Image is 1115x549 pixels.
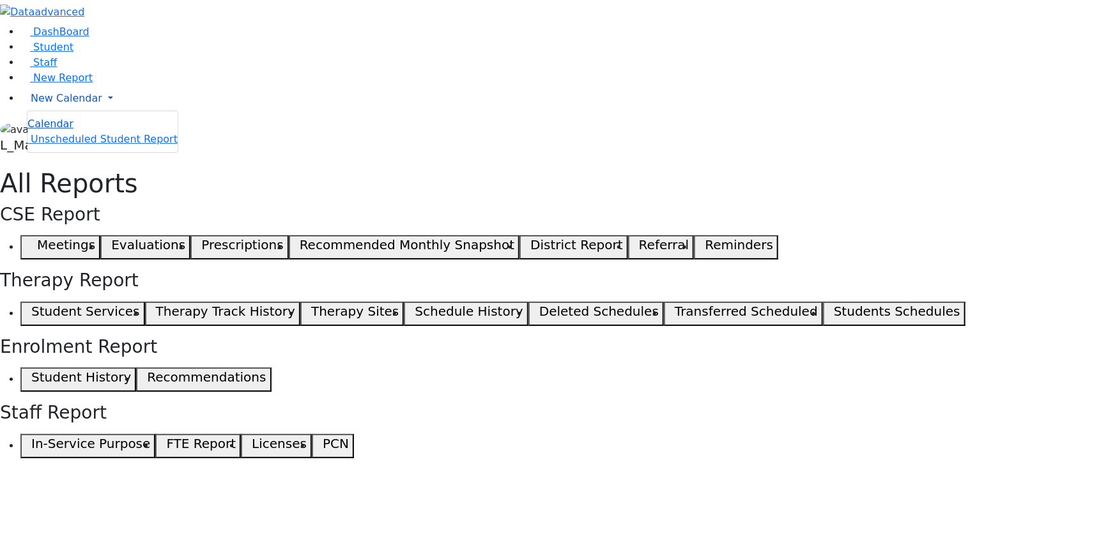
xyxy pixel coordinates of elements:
[147,369,266,385] h5: Recommendations
[27,111,178,153] ul: New Calendar
[33,41,73,53] span: Student
[519,235,628,259] button: District Report
[27,118,73,130] span: Calendar
[27,133,178,145] a: Unscheduled Student Report
[20,302,145,326] button: Student Services
[539,304,659,319] h5: Deleted Schedules
[31,304,139,319] h5: Student Services
[136,367,271,392] button: Recommendations
[694,235,778,259] button: Reminders
[20,235,100,259] button: Meetings
[166,436,236,451] h5: FTE Report
[20,56,57,68] a: Staff
[20,72,93,84] a: New Report
[20,41,73,53] a: Student
[664,302,823,326] button: Transferred Scheduled
[639,237,689,252] h5: Referral
[20,367,136,392] button: Student History
[201,237,283,252] h5: Prescriptions
[33,72,93,84] span: New Report
[241,434,312,458] button: Licenses
[27,116,73,132] a: Calendar
[100,235,190,259] button: Evaluations
[155,434,241,458] button: FTE Report
[33,26,89,38] span: DashBoard
[31,436,150,451] h5: In-Service Purpose
[289,235,520,259] button: Recommended Monthly Snapshot
[111,237,185,252] h5: Evaluations
[31,92,102,104] span: New Calendar
[31,133,178,145] span: Unscheduled Student Report
[528,302,664,326] button: Deleted Schedules
[20,434,155,458] button: In-Service Purpose
[705,237,773,252] h5: Reminders
[311,304,399,319] h5: Therapy Sites
[823,302,965,326] button: Students Schedules
[312,434,354,458] button: PCN
[31,369,131,385] h5: Student History
[675,304,818,319] h5: Transferred Scheduled
[37,237,95,252] h5: Meetings
[156,304,295,319] h5: Therapy Track History
[404,302,528,326] button: Schedule History
[300,237,514,252] h5: Recommended Monthly Snapshot
[33,56,57,68] span: Staff
[145,302,300,326] button: Therapy Track History
[530,237,623,252] h5: District Report
[323,436,349,451] h5: PCN
[20,86,1115,111] a: New Calendar
[628,235,695,259] button: Referral
[20,26,89,38] a: DashBoard
[190,235,288,259] button: Prescriptions
[300,302,404,326] button: Therapy Sites
[252,436,307,451] h5: Licenses
[834,304,960,319] h5: Students Schedules
[415,304,523,319] h5: Schedule History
